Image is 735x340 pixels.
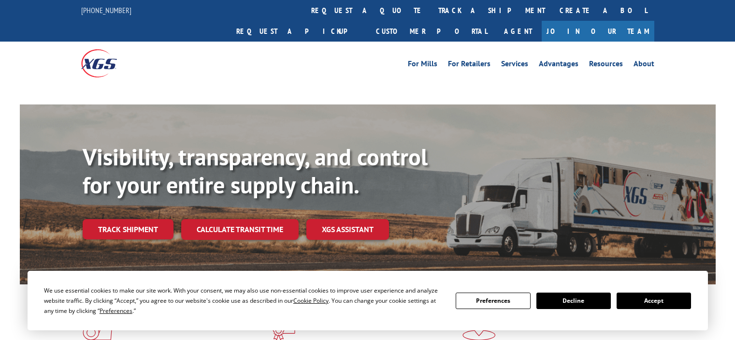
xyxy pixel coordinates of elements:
[589,60,623,71] a: Resources
[456,293,530,309] button: Preferences
[634,60,654,71] a: About
[536,293,611,309] button: Decline
[448,60,490,71] a: For Retailers
[293,296,329,305] span: Cookie Policy
[81,5,131,15] a: [PHONE_NUMBER]
[83,219,173,239] a: Track shipment
[617,293,691,309] button: Accept
[494,21,542,42] a: Agent
[369,21,494,42] a: Customer Portal
[501,60,528,71] a: Services
[542,21,654,42] a: Join Our Team
[408,60,437,71] a: For Mills
[306,219,389,240] a: XGS ASSISTANT
[28,271,708,330] div: Cookie Consent Prompt
[539,60,578,71] a: Advantages
[83,142,428,200] b: Visibility, transparency, and control for your entire supply chain.
[100,307,132,315] span: Preferences
[44,285,444,316] div: We use essential cookies to make our site work. With your consent, we may also use non-essential ...
[229,21,369,42] a: Request a pickup
[181,219,299,240] a: Calculate transit time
